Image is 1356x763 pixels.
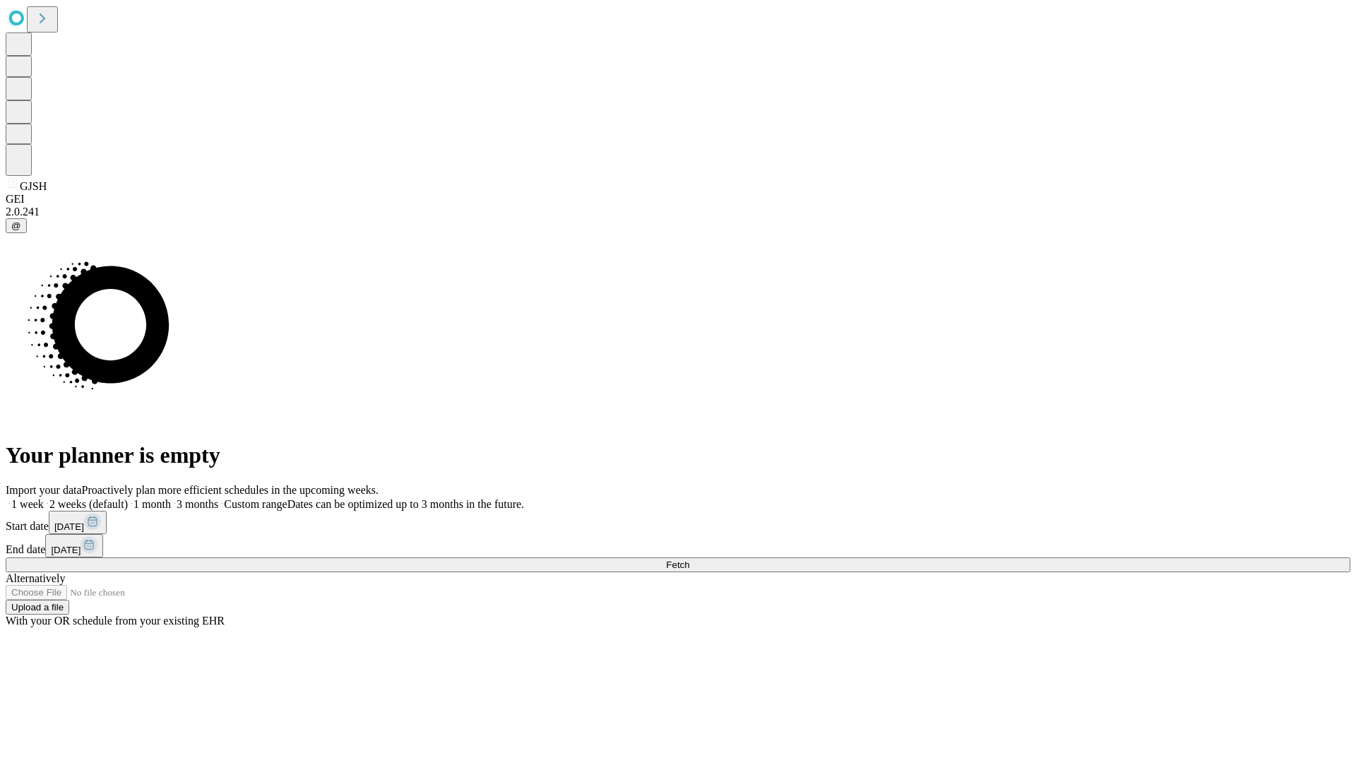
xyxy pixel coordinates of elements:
span: @ [11,220,21,231]
span: Proactively plan more efficient schedules in the upcoming weeks. [82,484,379,496]
button: Upload a file [6,600,69,615]
span: Fetch [666,560,689,570]
button: [DATE] [45,534,103,557]
div: 2.0.241 [6,206,1350,218]
span: Custom range [224,498,287,510]
span: 2 weeks (default) [49,498,128,510]
span: Import your data [6,484,82,496]
h1: Your planner is empty [6,442,1350,468]
button: [DATE] [49,511,107,534]
span: 3 months [177,498,218,510]
div: GEI [6,193,1350,206]
div: Start date [6,511,1350,534]
span: [DATE] [54,521,84,532]
span: With your OR schedule from your existing EHR [6,615,225,627]
button: @ [6,218,27,233]
span: GJSH [20,180,47,192]
div: End date [6,534,1350,557]
span: 1 month [133,498,171,510]
span: Dates can be optimized up to 3 months in the future. [287,498,524,510]
span: [DATE] [51,545,81,555]
button: Fetch [6,557,1350,572]
span: 1 week [11,498,44,510]
span: Alternatively [6,572,65,584]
